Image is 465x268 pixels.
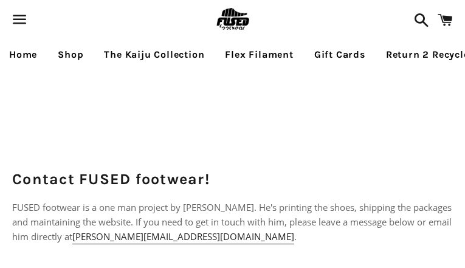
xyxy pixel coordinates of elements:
[49,40,92,70] a: Shop
[95,40,213,70] a: The Kaiju Collection
[12,168,453,190] h1: Contact FUSED footwear!
[12,200,453,244] p: FUSED footwear is a one man project by [PERSON_NAME]. He's printing the shoes, shipping the packa...
[72,230,294,244] a: [PERSON_NAME][EMAIL_ADDRESS][DOMAIN_NAME]
[305,40,374,70] a: Gift Cards
[216,40,302,70] a: Flex Filament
